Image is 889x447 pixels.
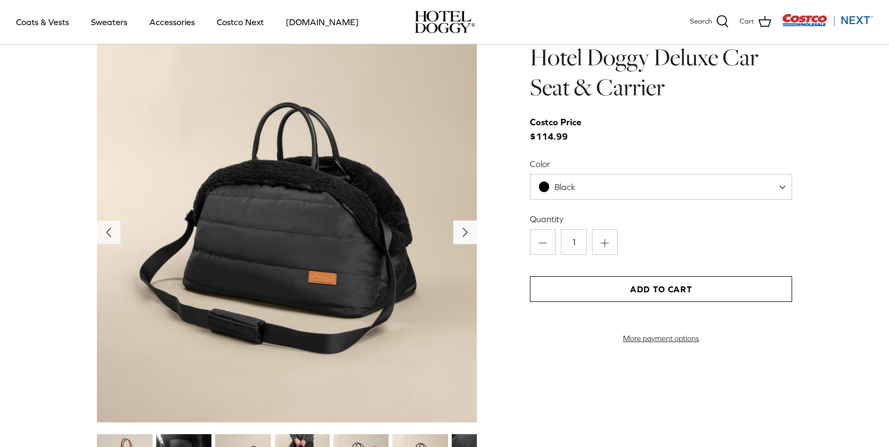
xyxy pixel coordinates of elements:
[276,4,368,40] a: [DOMAIN_NAME]
[690,15,729,29] a: Search
[140,4,204,40] a: Accessories
[207,4,273,40] a: Costco Next
[81,4,137,40] a: Sweaters
[415,11,475,33] img: hoteldoggycom
[690,16,712,27] span: Search
[530,115,581,130] div: Costco Price
[530,42,792,103] h1: Hotel Doggy Deluxe Car Seat & Carrier
[97,221,120,244] button: Previous
[782,20,873,28] a: Visit Costco Next
[782,13,873,27] img: Costco Next
[530,276,792,302] button: Add to Cart
[415,11,475,33] a: hoteldoggy.com hoteldoggycom
[561,229,587,255] input: Quantity
[530,115,592,144] span: $114.99
[530,158,792,170] label: Color
[530,174,792,200] span: Black
[530,334,792,343] a: More payment options
[6,4,79,40] a: Coats & Vests
[530,181,597,193] span: Black
[554,182,575,192] span: Black
[740,16,754,27] span: Cart
[740,15,771,29] a: Cart
[453,221,477,244] button: Next
[530,213,792,225] label: Quantity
